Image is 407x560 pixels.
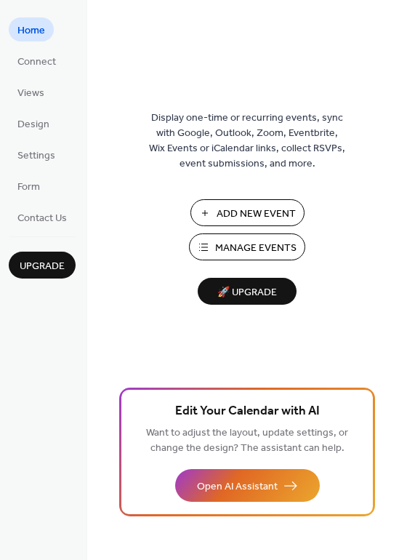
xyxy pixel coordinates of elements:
[215,241,297,256] span: Manage Events
[197,479,278,495] span: Open AI Assistant
[17,55,56,70] span: Connect
[175,401,320,422] span: Edit Your Calendar with AI
[9,49,65,73] a: Connect
[9,80,53,104] a: Views
[17,211,67,226] span: Contact Us
[9,205,76,229] a: Contact Us
[217,207,296,222] span: Add New Event
[206,283,288,303] span: 🚀 Upgrade
[17,23,45,39] span: Home
[198,278,297,305] button: 🚀 Upgrade
[20,259,65,274] span: Upgrade
[9,17,54,41] a: Home
[190,199,305,226] button: Add New Event
[9,252,76,279] button: Upgrade
[17,117,49,132] span: Design
[17,148,55,164] span: Settings
[17,180,40,195] span: Form
[17,86,44,101] span: Views
[9,174,49,198] a: Form
[189,233,305,260] button: Manage Events
[9,111,58,135] a: Design
[9,143,64,167] a: Settings
[175,469,320,502] button: Open AI Assistant
[149,111,345,172] span: Display one-time or recurring events, sync with Google, Outlook, Zoom, Eventbrite, Wix Events or ...
[146,423,348,458] span: Want to adjust the layout, update settings, or change the design? The assistant can help.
